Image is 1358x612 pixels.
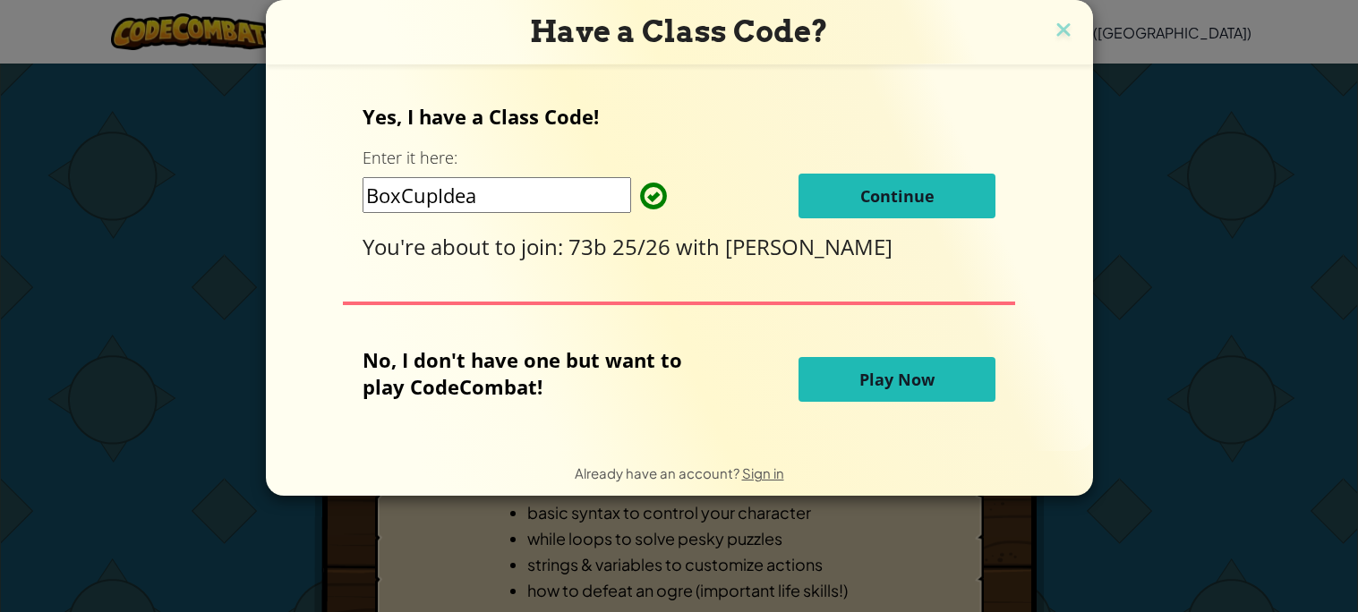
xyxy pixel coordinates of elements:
span: You're about to join: [363,232,568,261]
p: Yes, I have a Class Code! [363,103,995,130]
span: Have a Class Code? [530,13,828,49]
span: Already have an account? [575,464,742,481]
span: 73b 25/26 [568,232,676,261]
button: Play Now [799,357,995,402]
span: with [676,232,725,261]
label: Enter it here: [363,147,457,169]
span: Continue [860,185,935,207]
span: Play Now [859,369,935,390]
a: Sign in [742,464,784,481]
button: Continue [799,174,995,218]
img: close icon [1052,18,1075,45]
p: No, I don't have one but want to play CodeCombat! [363,346,709,400]
span: [PERSON_NAME] [725,232,893,261]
